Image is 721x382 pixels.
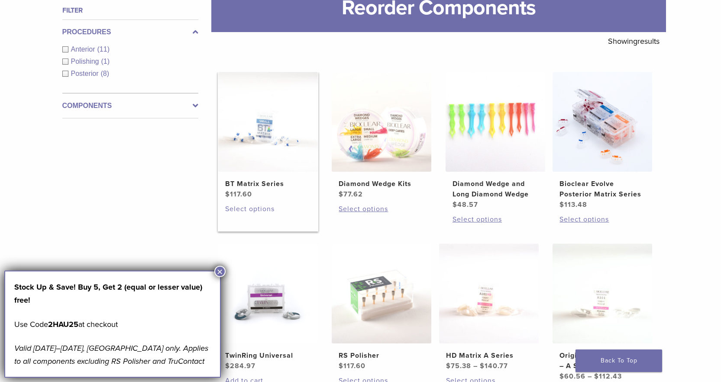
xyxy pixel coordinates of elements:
span: Anterior [71,46,97,53]
label: Procedures [62,27,198,37]
bdi: 284.97 [225,362,255,370]
bdi: 140.77 [480,362,508,370]
span: $ [559,200,564,209]
a: Select options for “Diamond Wedge and Long Diamond Wedge” [453,214,538,225]
bdi: 117.60 [225,190,252,199]
h2: BT Matrix Series [225,179,311,189]
span: (8) [101,70,110,77]
a: Original Anterior Matrix - A SeriesOriginal Anterior Matrix – A Series [552,244,653,382]
span: (11) [97,46,110,53]
span: $ [225,190,230,199]
span: – [588,372,592,381]
h2: HD Matrix A Series [446,350,532,361]
bdi: 117.60 [339,362,365,370]
span: $ [594,372,599,381]
bdi: 75.38 [446,362,471,370]
bdi: 48.57 [453,200,478,209]
span: – [473,362,478,370]
span: $ [446,362,451,370]
em: Valid [DATE]–[DATE], [GEOGRAPHIC_DATA] only. Applies to all components excluding RS Polisher and ... [14,343,208,366]
a: Select options for “BT Matrix Series” [225,204,311,214]
a: Select options for “Bioclear Evolve Posterior Matrix Series” [559,214,645,225]
img: BT Matrix Series [218,72,318,172]
strong: Stock Up & Save! Buy 5, Get 2 (equal or lesser value) free! [14,282,202,305]
h2: Diamond Wedge Kits [339,179,424,189]
h4: Filter [62,5,198,16]
p: Use Code at checkout [14,318,211,331]
span: $ [480,362,485,370]
bdi: 77.62 [339,190,363,199]
a: TwinRing UniversalTwinRing Universal $284.97 [218,244,319,371]
bdi: 113.48 [559,200,587,209]
img: Original Anterior Matrix - A Series [553,244,652,343]
bdi: 112.43 [594,372,622,381]
img: RS Polisher [332,244,431,343]
h2: TwinRing Universal [225,350,311,361]
label: Components [62,101,198,111]
a: Select options for “Diamond Wedge Kits” [339,204,424,214]
a: Bioclear Evolve Posterior Matrix SeriesBioclear Evolve Posterior Matrix Series $113.48 [552,72,653,210]
a: Diamond Wedge and Long Diamond WedgeDiamond Wedge and Long Diamond Wedge $48.57 [445,72,546,210]
span: Polishing [71,58,101,65]
span: Posterior [71,70,101,77]
strong: 2HAU25 [48,320,78,329]
h2: Bioclear Evolve Posterior Matrix Series [559,179,645,199]
button: Close [214,266,226,277]
h2: RS Polisher [339,350,424,361]
img: Bioclear Evolve Posterior Matrix Series [553,72,652,172]
h2: Original Anterior Matrix – A Series [559,350,645,371]
span: $ [339,362,343,370]
span: $ [453,200,457,209]
a: Back To Top [576,349,662,372]
span: $ [339,190,343,199]
p: Showing results [608,32,660,50]
h2: Diamond Wedge and Long Diamond Wedge [453,179,538,199]
span: (1) [101,58,110,65]
bdi: 60.56 [559,372,585,381]
a: RS PolisherRS Polisher $117.60 [331,244,432,371]
img: HD Matrix A Series [439,244,539,343]
a: HD Matrix A SeriesHD Matrix A Series [439,244,540,371]
img: TwinRing Universal [218,244,318,343]
img: Diamond Wedge and Long Diamond Wedge [446,72,545,172]
a: BT Matrix SeriesBT Matrix Series $117.60 [218,72,319,199]
span: $ [225,362,230,370]
img: Diamond Wedge Kits [332,72,431,172]
a: Diamond Wedge KitsDiamond Wedge Kits $77.62 [331,72,432,199]
span: $ [559,372,564,381]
